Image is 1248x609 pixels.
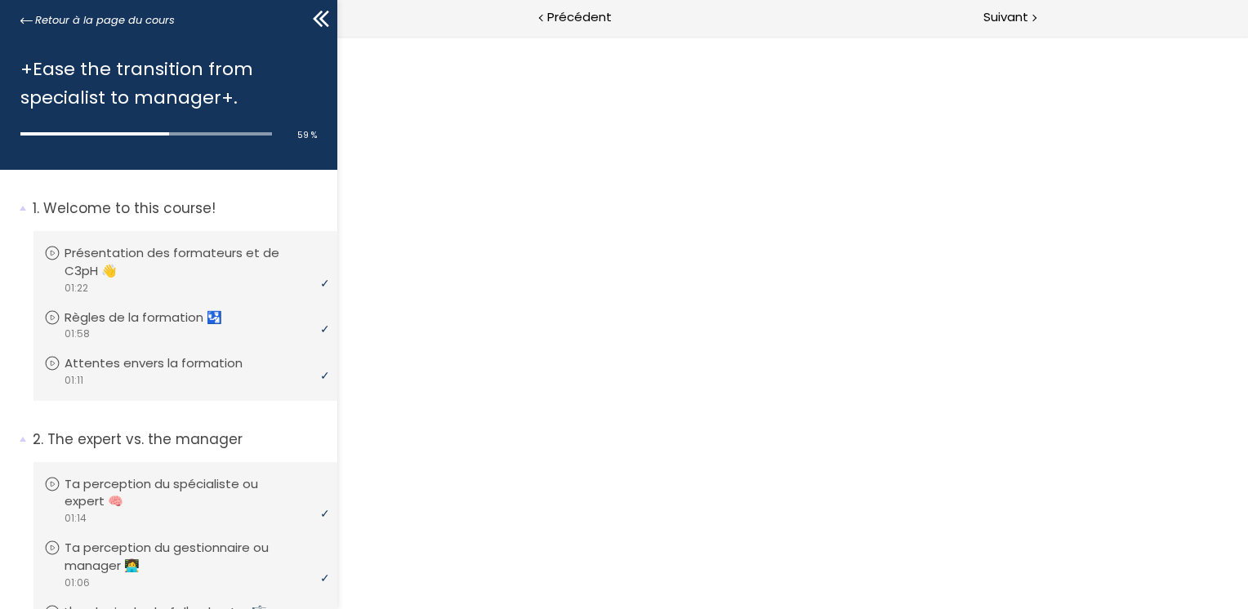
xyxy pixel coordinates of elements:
[65,475,323,511] p: Ta perception du spécialiste ou expert 🧠
[65,354,267,372] p: Attentes envers la formation
[64,281,88,296] span: 01:22
[64,327,90,341] span: 01:58
[20,55,309,112] h1: +Ease the transition from specialist to manager+.
[64,373,83,388] span: 01:11
[65,244,323,280] p: Présentation des formateurs et de C3pH 👋
[35,11,175,29] span: Retour à la page du cours
[33,429,325,450] p: The expert vs. the manager
[20,11,175,29] a: Retour à la page du cours
[297,129,317,141] span: 59 %
[33,429,43,450] span: 2.
[547,7,612,28] span: Précédent
[65,309,247,327] p: Règles de la formation 🛂
[33,198,39,219] span: 1.
[64,511,87,526] span: 01:14
[33,198,325,219] p: Welcome to this course!
[65,539,323,575] p: Ta perception du gestionnaire ou manager 👩‍💻
[64,576,90,590] span: 01:06
[983,7,1028,28] span: Suivant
